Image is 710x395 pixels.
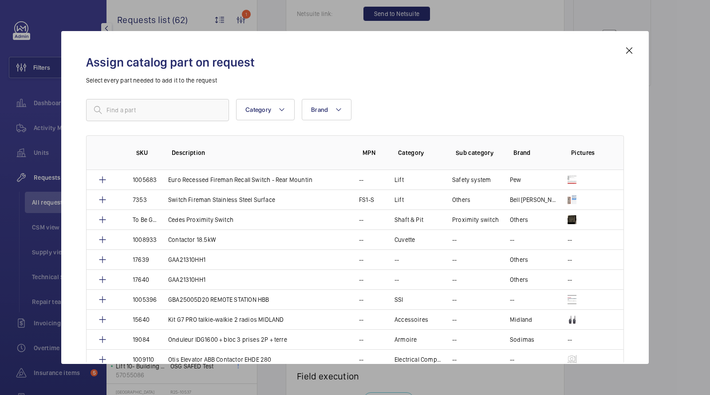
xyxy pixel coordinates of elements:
[510,295,514,304] p: --
[133,175,157,184] p: 1005683
[394,355,442,364] p: Electrical Components
[510,355,514,364] p: --
[133,255,149,264] p: 17639
[513,148,557,157] p: Brand
[133,315,150,324] p: 15640
[86,76,624,85] p: Select every part needed to add it to the request
[359,215,363,224] p: --
[398,148,442,157] p: Category
[168,335,287,344] p: Onduleur IDG1600 + bloc 3 prises 2P + terre
[168,315,284,324] p: Kit G7 PRO talkie-walkie 2 radios MIDLAND
[568,275,572,284] p: --
[168,215,233,224] p: Cedes Proximity Switch
[168,175,312,184] p: Euro Recessed Fireman Recall Switch - Rear Mountin
[394,335,417,344] p: Armoire
[133,235,157,244] p: 1008933
[359,335,363,344] p: --
[452,255,457,264] p: --
[311,106,328,113] span: Brand
[245,106,271,113] span: Category
[394,275,399,284] p: --
[133,215,158,224] p: To Be Generated
[168,355,272,364] p: Otis Elevator ABB Contactor EHDE 280
[568,215,576,224] img: h6SP9JDxqz0TF0uNc_qScYnGn9iDrft9w6giWp_-A4GSVAru.png
[394,195,404,204] p: Lift
[359,175,363,184] p: --
[452,175,491,184] p: Safety system
[452,315,457,324] p: --
[568,335,572,344] p: --
[510,215,528,224] p: Others
[359,315,363,324] p: --
[568,315,576,324] img: kk3TmbOYGquXUPLvN6SdosqAc-8_aV5Jaaivo0a5V83nLE68.png
[394,255,399,264] p: --
[510,235,514,244] p: --
[168,195,275,204] p: Switch Fireman Stainless Steel Surface
[302,99,351,120] button: Brand
[568,355,576,364] img: mgKNnLUo32YisrdXDPXwnmHuC0uVg7sd9j77u0g5nYnLw-oI.png
[236,99,295,120] button: Category
[452,335,457,344] p: --
[359,255,363,264] p: --
[133,275,149,284] p: 17640
[168,275,205,284] p: GAA21310HH1
[452,215,499,224] p: Proximity switch
[136,148,158,157] p: SKU
[456,148,499,157] p: Sub category
[133,195,147,204] p: 7353
[359,275,363,284] p: --
[568,235,572,244] p: --
[359,235,363,244] p: --
[452,295,457,304] p: --
[452,235,457,244] p: --
[359,195,374,204] p: FS1-S
[568,175,576,184] img: -Ly_w_vekaop00TxZhFw0_qV_pxqTTwEFuSBLZMXtduV9gIe.png
[168,295,269,304] p: GBA25005D20 REMOTE STATION HBB
[359,355,363,364] p: --
[510,315,532,324] p: Midland
[510,275,528,284] p: Others
[394,235,415,244] p: Cuvette
[568,195,576,204] img: IXOQpkDiUfmbfvhpBSTNlP97aLAurG0hrYL7H76K9LobFEco.png
[394,315,428,324] p: Accessoires
[394,215,423,224] p: Shaft & Pit
[133,295,157,304] p: 1005396
[133,335,150,344] p: 19084
[394,295,403,304] p: SSI
[168,235,216,244] p: Contactor 18.5kW
[394,175,404,184] p: Lift
[86,99,229,121] input: Find a part
[568,295,576,304] img: tAslpmMaGVarH-ItsnIgCEYEQz4qM11pPSp5BVkrO3V6mnZg.png
[510,335,534,344] p: Sodimas
[452,355,457,364] p: --
[568,255,572,264] p: --
[571,148,606,157] p: Pictures
[452,195,470,204] p: Others
[133,355,154,364] p: 1009110
[168,255,205,264] p: GAA21310HH1
[510,175,521,184] p: Pew
[363,148,384,157] p: MPN
[510,195,557,204] p: Bell [PERSON_NAME]em
[359,295,363,304] p: --
[172,148,348,157] p: Description
[510,255,528,264] p: Others
[86,54,624,71] h2: Assign catalog part on request
[452,275,457,284] p: --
